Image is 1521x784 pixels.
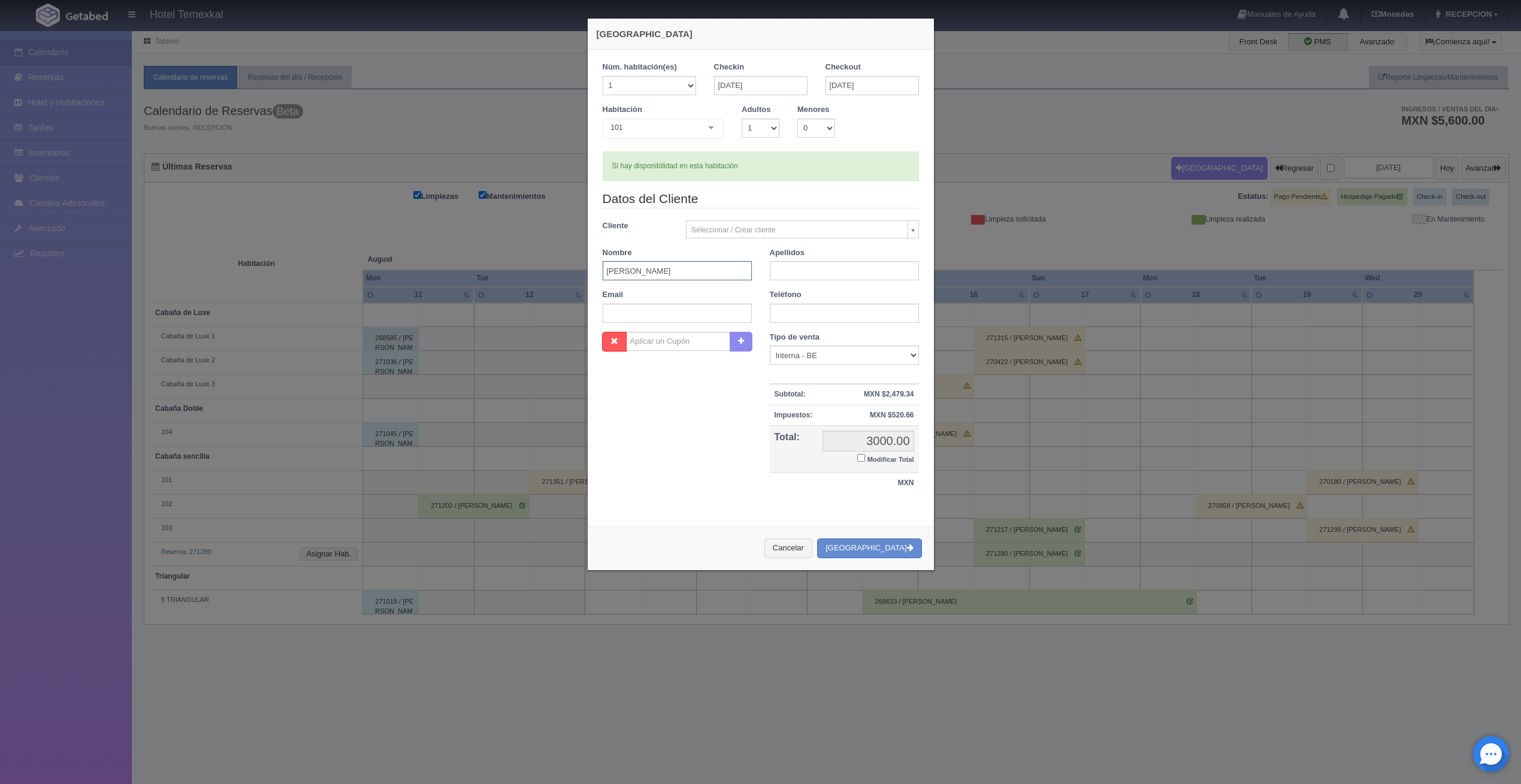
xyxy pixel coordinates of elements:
[770,289,802,301] label: Teléfono
[898,479,914,487] strong: MXN
[857,454,865,462] input: Modificar Total
[714,62,745,73] label: Checkin
[864,390,914,398] strong: MXN $2,479.34
[770,247,805,259] label: Apellidos
[603,190,919,208] legend: Datos del Cliente
[686,220,919,238] a: Seleccionar / Crear cliente
[626,332,730,351] input: Aplicar un Cupón
[603,62,677,73] label: Núm. habitación(es)
[603,247,632,259] label: Nombre
[870,411,914,419] strong: MXN $520.66
[817,538,921,558] button: [GEOGRAPHIC_DATA]
[603,289,624,301] label: Email
[691,221,903,239] span: Seleccionar / Crear cliente
[797,104,829,116] label: Menores
[594,220,678,232] label: Cliente
[742,104,770,116] label: Adultos
[867,456,914,463] small: Modificar Total
[597,28,925,40] h4: [GEOGRAPHIC_DATA]
[603,152,919,181] div: Si hay disponibilidad en esta habitación
[825,62,861,73] label: Checkout
[770,405,818,425] th: Impuestos:
[714,76,808,95] input: DD-MM-AAAA
[603,104,642,116] label: Habitación
[770,384,818,405] th: Subtotal:
[825,76,919,95] input: DD-MM-AAAA
[764,538,812,558] button: Cancelar
[770,332,820,343] label: Tipo de venta
[770,425,818,473] th: Total:
[608,122,700,134] span: 101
